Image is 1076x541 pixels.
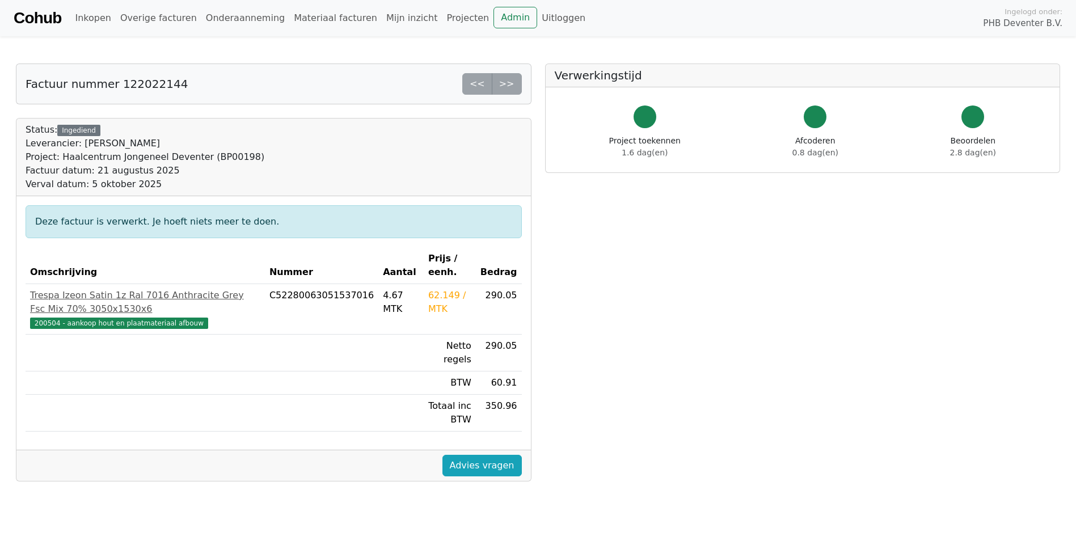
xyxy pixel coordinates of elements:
a: Admin [493,7,537,28]
span: 1.6 dag(en) [622,148,668,157]
div: Factuur datum: 21 augustus 2025 [26,164,264,177]
div: Leverancier: [PERSON_NAME] [26,137,264,150]
div: 62.149 / MTK [428,289,471,316]
td: Netto regels [424,335,476,371]
th: Prijs / eenh. [424,247,476,284]
a: Advies vragen [442,455,522,476]
div: Afcoderen [792,135,838,159]
h5: Verwerkingstijd [555,69,1051,82]
span: 0.8 dag(en) [792,148,838,157]
div: Trespa Izeon Satin 1z Ral 7016 Anthracite Grey Fsc Mix 70% 3050x1530x6 [30,289,260,316]
th: Nummer [265,247,378,284]
a: Projecten [442,7,493,29]
a: Inkopen [70,7,115,29]
div: Beoordelen [950,135,996,159]
div: Verval datum: 5 oktober 2025 [26,177,264,191]
th: Aantal [378,247,424,284]
th: Bedrag [476,247,522,284]
td: BTW [424,371,476,395]
span: 200504 - aankoop hout en plaatmateriaal afbouw [30,318,208,329]
span: 2.8 dag(en) [950,148,996,157]
div: Project toekennen [609,135,681,159]
td: 290.05 [476,335,522,371]
div: Ingediend [57,125,100,136]
td: 350.96 [476,395,522,432]
h5: Factuur nummer 122022144 [26,77,188,91]
a: Overige facturen [116,7,201,29]
th: Omschrijving [26,247,265,284]
td: 60.91 [476,371,522,395]
a: Cohub [14,5,61,32]
td: Totaal inc BTW [424,395,476,432]
td: 290.05 [476,284,522,335]
a: Uitloggen [537,7,590,29]
div: Project: Haalcentrum Jongeneel Deventer (BP00198) [26,150,264,164]
div: Status: [26,123,264,191]
a: Trespa Izeon Satin 1z Ral 7016 Anthracite Grey Fsc Mix 70% 3050x1530x6200504 - aankoop hout en pl... [30,289,260,329]
a: Onderaanneming [201,7,289,29]
div: Deze factuur is verwerkt. Je hoeft niets meer te doen. [26,205,522,238]
a: Materiaal facturen [289,7,382,29]
td: C52280063051537016 [265,284,378,335]
span: PHB Deventer B.V. [983,17,1062,30]
a: Mijn inzicht [382,7,442,29]
div: 4.67 MTK [383,289,419,316]
span: Ingelogd onder: [1005,6,1062,17]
